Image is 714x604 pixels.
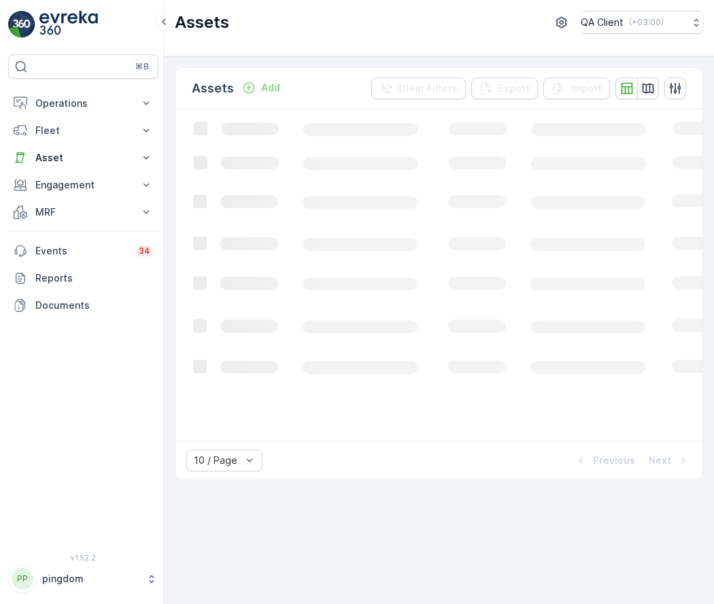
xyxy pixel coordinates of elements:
[35,205,131,219] p: MRF
[39,11,98,38] img: logo_light-DOdMpM7g.png
[8,292,158,319] a: Documents
[498,82,530,95] p: Export
[649,454,671,467] p: Next
[8,199,158,226] button: MRF
[261,81,280,95] p: Add
[8,144,158,171] button: Asset
[35,151,131,165] p: Asset
[8,117,158,144] button: Fleet
[593,454,635,467] p: Previous
[8,554,158,562] span: v 1.52.2
[471,78,538,99] button: Export
[543,78,610,99] button: Import
[8,265,158,292] a: Reports
[581,11,703,34] button: QA Client(+03:00)
[8,90,158,117] button: Operations
[192,79,234,98] p: Assets
[371,78,466,99] button: Clear Filters
[573,452,636,469] button: Previous
[581,16,624,29] p: QA Client
[35,271,153,285] p: Reports
[35,178,131,192] p: Engagement
[571,82,602,95] p: Import
[35,97,131,110] p: Operations
[135,61,149,72] p: ⌘B
[237,80,286,96] button: Add
[139,246,150,256] p: 34
[647,452,692,469] button: Next
[398,82,458,95] p: Clear Filters
[8,237,158,265] a: Events34
[629,17,664,28] p: ( +03:00 )
[8,171,158,199] button: Engagement
[175,12,229,33] p: Assets
[12,568,33,590] div: PP
[8,565,158,593] button: PPpingdom
[35,244,128,258] p: Events
[35,299,153,312] p: Documents
[42,572,139,586] p: pingdom
[8,11,35,38] img: logo
[35,124,131,137] p: Fleet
